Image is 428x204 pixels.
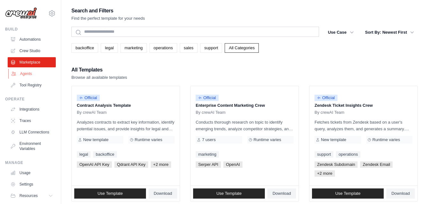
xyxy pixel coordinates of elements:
span: Serper API [196,161,221,168]
a: Download [386,188,415,199]
span: Resources [19,193,38,198]
span: Download [154,191,172,196]
a: backoffice [93,151,117,158]
span: Official [196,95,219,101]
a: Marketplace [8,57,56,67]
p: Fetches tickets from Zendesk based on a user's query, analyzes them, and generates a summary. Out... [315,119,412,132]
span: By crewAI Team [196,110,226,115]
span: Use Template [335,191,360,196]
img: Logo [5,7,37,19]
a: support [315,151,333,158]
a: Download [149,188,177,199]
a: Automations [8,34,56,44]
button: Resources [8,191,56,201]
span: Runtime varies [135,137,163,142]
span: +2 more [315,170,335,177]
a: Use Template [312,188,384,199]
a: Traces [8,116,56,126]
a: Download [267,188,296,199]
span: OpenAI [223,161,243,168]
a: Use Template [74,188,146,199]
a: LLM Connections [8,127,56,137]
a: Integrations [8,104,56,114]
span: Official [77,95,100,101]
span: Qdrant API Key [114,161,148,168]
a: Crew Studio [8,46,56,56]
a: marketing [120,43,147,53]
span: +2 more [151,161,171,168]
p: Analyzes contracts to extract key information, identify potential issues, and provide insights fo... [77,119,175,132]
button: Use Case [324,27,358,38]
p: Browse all available templates [71,74,127,81]
div: Manage [5,160,56,165]
button: Sort By: Newest First [361,27,418,38]
div: Operate [5,97,56,102]
span: New template [83,137,108,142]
span: By crewAI Team [77,110,107,115]
a: sales [180,43,198,53]
a: Environment Variables [8,139,56,154]
span: Zendesk Subdomain [315,161,358,168]
a: support [200,43,222,53]
h2: Search and Filters [71,6,145,15]
span: By crewAI Team [315,110,345,115]
p: Find the perfect template for your needs [71,15,145,22]
a: legal [101,43,118,53]
p: Conducts thorough research on topic to identify emerging trends, analyze competitor strategies, a... [196,119,294,132]
a: Tool Registry [8,80,56,90]
a: backoffice [71,43,98,53]
span: Official [315,95,337,101]
p: Enterprise Content Marketing Crew [196,102,294,109]
a: Agents [8,69,56,79]
span: Use Template [216,191,242,196]
a: Settings [8,179,56,189]
span: Zendesk Email [360,161,393,168]
h2: All Templates [71,65,127,74]
p: Zendesk Ticket Insights Crew [315,102,412,109]
a: Use Template [193,188,265,199]
span: OpenAI API Key [77,161,112,168]
a: All Categories [225,43,259,53]
span: Use Template [98,191,123,196]
span: Runtime varies [254,137,281,142]
a: Usage [8,168,56,178]
span: 7 users [202,137,216,142]
a: operations [149,43,177,53]
a: marketing [196,151,219,158]
span: New template [321,137,346,142]
span: Runtime varies [373,137,400,142]
p: Contract Analysis Template [77,102,175,109]
span: Download [272,191,291,196]
a: legal [77,151,91,158]
a: operations [336,151,360,158]
div: Build [5,27,56,32]
span: Download [391,191,410,196]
